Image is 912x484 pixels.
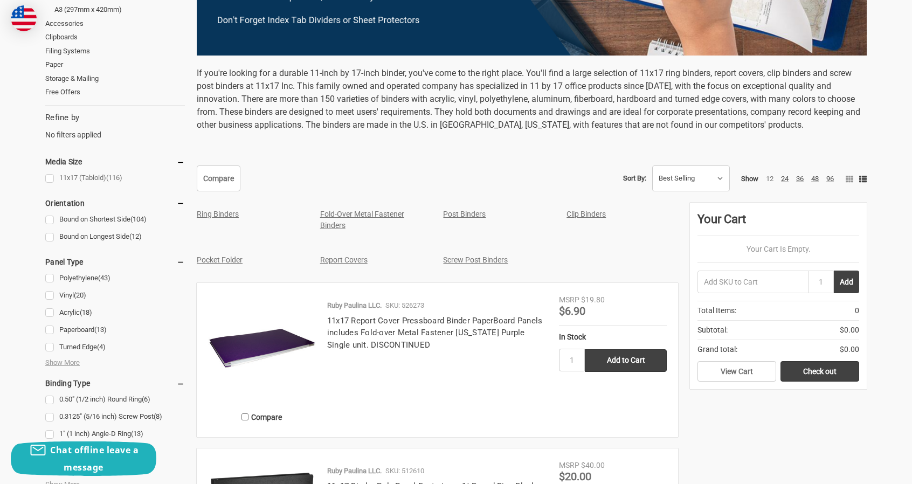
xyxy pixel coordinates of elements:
p: SKU: 512610 [385,466,424,476]
input: Compare [241,413,248,420]
span: $20.00 [559,470,591,483]
span: $19.80 [581,295,605,304]
a: A3 (297mm x 420mm) [54,3,185,17]
span: (4) [97,343,106,351]
a: Compare [197,165,240,191]
a: Polyethylene [45,271,185,286]
div: Your Cart [697,210,859,236]
span: (116) [106,174,122,182]
a: Report Covers [320,255,368,264]
a: Screw Post Binders [443,255,508,264]
span: If you're looking for a durable 11-inch by 17-inch binder, you've come to the right place. You'll... [197,68,860,130]
a: Clip Binders [566,210,606,218]
span: Show [741,175,758,183]
h5: Media Size [45,155,185,168]
p: Ruby Paulina LLC. [327,466,382,476]
a: Bound on Shortest Side [45,212,185,227]
a: Acrylic [45,306,185,320]
h5: Panel Type [45,255,185,268]
span: Show More [45,357,80,368]
span: (43) [98,274,110,282]
a: Paper [45,58,185,72]
a: Free Offers [45,85,185,99]
p: Ruby Paulina LLC. [327,300,382,311]
img: 11x17 Report Cover Pressboard Binder PaperBoard Panels includes Fold-over Metal Fastener Louisian... [208,294,316,402]
span: (12) [129,232,142,240]
a: Accessories [45,17,185,31]
span: Total Items: [697,305,736,316]
a: 11x17 Report Cover Pressboard Binder PaperBoard Panels includes Fold-over Metal Fastener [US_STAT... [327,316,543,350]
span: Grand total: [697,344,737,355]
div: No filters applied [45,112,185,141]
a: 0.50" (1/2 inch) Round Ring [45,392,185,407]
span: Subtotal: [697,324,728,336]
a: Storage & Mailing [45,72,185,86]
div: MSRP [559,460,579,471]
h5: Binding Type [45,377,185,390]
input: Add SKU to Cart [697,271,808,293]
input: Add to Cart [585,349,667,372]
span: $0.00 [840,324,859,336]
a: 1" (1 inch) Angle-D Ring [45,427,185,441]
span: (13) [94,326,107,334]
span: (104) [130,215,147,223]
span: $6.90 [559,305,585,317]
a: Vinyl [45,288,185,303]
span: (13) [131,430,143,438]
a: Turned Edge [45,340,185,355]
button: Add [834,271,859,293]
a: 36 [796,175,804,183]
a: 48 [811,175,819,183]
span: 0 [855,305,859,316]
a: 12 [766,175,773,183]
div: In Stock [559,331,667,343]
a: 24 [781,175,789,183]
a: Filing Systems [45,44,185,58]
span: (8) [154,412,162,420]
p: Your Cart Is Empty. [697,244,859,255]
a: Check out [780,361,859,382]
button: Chat offline leave a message [11,441,156,476]
span: Chat offline leave a message [50,444,139,473]
img: duty and tax information for United States [11,5,37,31]
label: Compare [208,408,316,426]
p: SKU: 526273 [385,300,424,311]
span: $40.00 [581,461,605,469]
span: (6) [142,395,150,403]
a: Fold-Over Metal Fastener Binders [320,210,404,230]
label: Sort By: [623,170,646,186]
a: Pocket Folder [197,255,243,264]
a: Paperboard [45,323,185,337]
a: Post Binders [443,210,486,218]
a: 0.3125" (5/16 inch) Screw Post [45,410,185,424]
a: Clipboards [45,30,185,44]
h5: Refine by [45,112,185,124]
span: $0.00 [840,344,859,355]
a: View Cart [697,361,776,382]
a: Bound on Longest Side [45,230,185,244]
span: (20) [74,291,86,299]
a: 11x17 (Tabloid) [45,171,185,185]
h5: Orientation [45,197,185,210]
span: (18) [80,308,92,316]
a: Ring Binders [197,210,239,218]
a: 96 [826,175,834,183]
div: MSRP [559,294,579,306]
